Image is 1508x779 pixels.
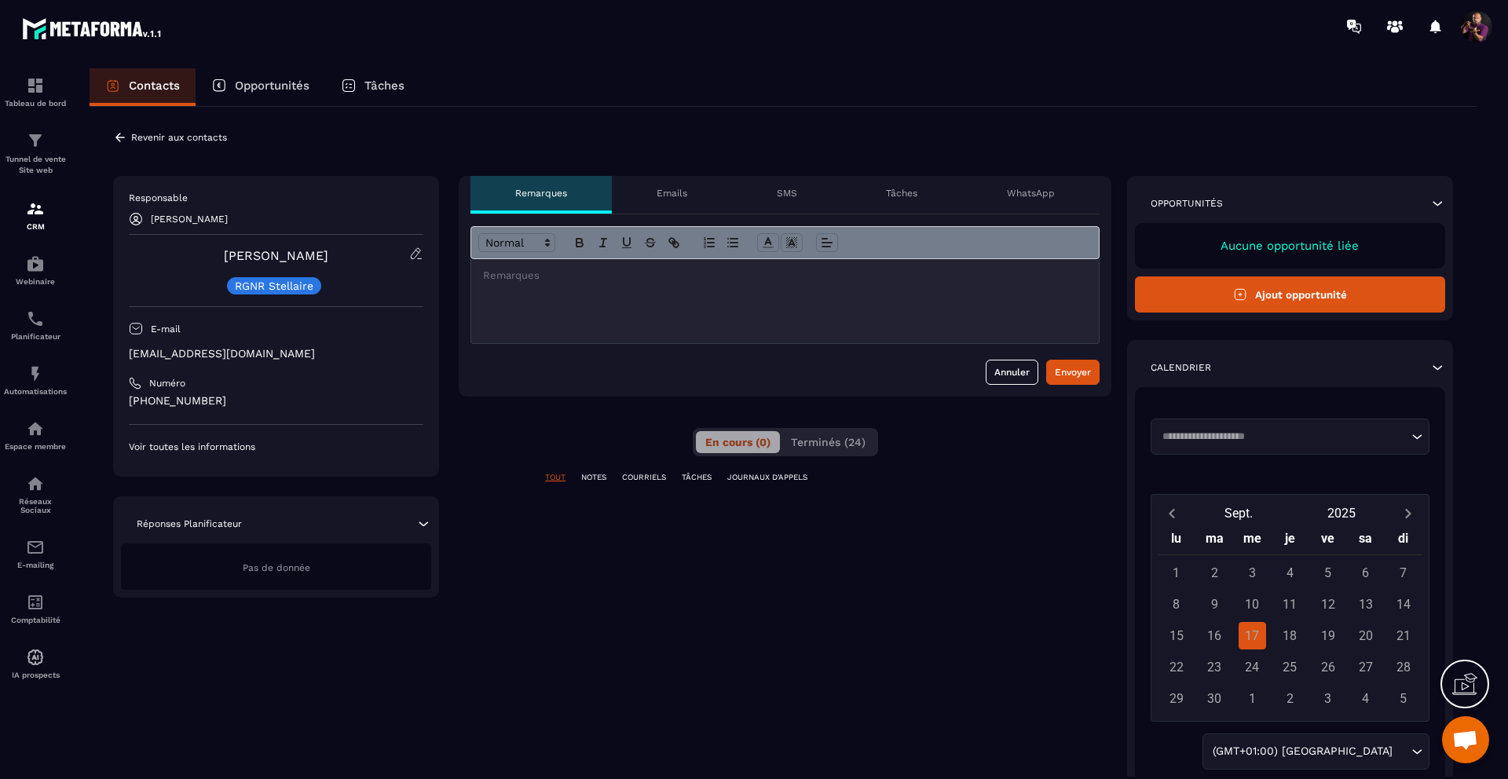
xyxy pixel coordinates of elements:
[129,393,423,408] p: [PHONE_NUMBER]
[1187,499,1290,527] button: Open months overlay
[26,474,45,493] img: social-network
[235,280,313,291] p: RGNR Stellaire
[1158,559,1422,712] div: Calendar days
[4,616,67,624] p: Comptabilité
[1393,503,1422,524] button: Next month
[1239,559,1266,587] div: 3
[1276,653,1304,681] div: 25
[26,593,45,612] img: accountant
[1239,685,1266,712] div: 1
[1314,622,1341,649] div: 19
[1201,591,1228,618] div: 9
[26,131,45,150] img: formation
[622,472,666,483] p: COURRIELS
[1233,527,1271,554] div: me
[781,431,875,453] button: Terminés (24)
[4,298,67,353] a: schedulerschedulerPlanificateur
[1389,559,1417,587] div: 7
[581,472,606,483] p: NOTES
[26,199,45,218] img: formation
[791,436,866,448] span: Terminés (24)
[1290,499,1393,527] button: Open years overlay
[1314,685,1341,712] div: 3
[364,79,404,93] p: Tâches
[22,14,163,42] img: logo
[1442,716,1489,763] div: Ouvrir le chat
[129,192,423,204] p: Responsable
[986,360,1038,385] button: Annuler
[1151,239,1429,253] p: Aucune opportunité liée
[4,277,67,286] p: Webinaire
[129,441,423,453] p: Voir toutes les informations
[4,243,67,298] a: automationsautomationsWebinaire
[1046,360,1100,385] button: Envoyer
[243,562,310,573] span: Pas de donnée
[1201,653,1228,681] div: 23
[1309,527,1346,554] div: ve
[1055,364,1091,380] div: Envoyer
[4,332,67,341] p: Planificateur
[1276,622,1304,649] div: 18
[1389,622,1417,649] div: 21
[1162,591,1190,618] div: 8
[1352,591,1379,618] div: 13
[26,364,45,383] img: automations
[26,648,45,667] img: automations
[777,187,797,199] p: SMS
[1389,653,1417,681] div: 28
[224,248,328,263] a: [PERSON_NAME]
[4,526,67,581] a: emailemailE-mailing
[131,132,227,143] p: Revenir aux contacts
[4,64,67,119] a: formationformationTableau de bord
[325,68,420,106] a: Tâches
[4,442,67,451] p: Espace membre
[129,346,423,361] p: [EMAIL_ADDRESS][DOMAIN_NAME]
[1239,591,1266,618] div: 10
[1385,527,1422,554] div: di
[1352,559,1379,587] div: 6
[26,309,45,328] img: scheduler
[1271,527,1309,554] div: je
[90,68,196,106] a: Contacts
[1162,685,1190,712] div: 29
[4,561,67,569] p: E-mailing
[1314,591,1341,618] div: 12
[151,214,228,225] p: [PERSON_NAME]
[137,518,242,530] p: Réponses Planificateur
[657,187,687,199] p: Emails
[1314,559,1341,587] div: 5
[4,154,67,176] p: Tunnel de vente Site web
[727,472,807,483] p: JOURNAUX D'APPELS
[1389,685,1417,712] div: 5
[1135,276,1445,313] button: Ajout opportunité
[4,463,67,526] a: social-networksocial-networkRéseaux Sociaux
[4,497,67,514] p: Réseaux Sociaux
[1314,653,1341,681] div: 26
[26,254,45,273] img: automations
[1209,743,1396,760] span: (GMT+01:00) [GEOGRAPHIC_DATA]
[1162,622,1190,649] div: 15
[4,188,67,243] a: formationformationCRM
[1347,527,1385,554] div: sa
[1157,429,1407,444] input: Search for option
[1007,187,1055,199] p: WhatsApp
[1352,653,1379,681] div: 27
[26,419,45,438] img: automations
[151,323,181,335] p: E-mail
[26,538,45,557] img: email
[196,68,325,106] a: Opportunités
[26,76,45,95] img: formation
[1389,591,1417,618] div: 14
[4,353,67,408] a: automationsautomationsAutomatisations
[1162,559,1190,587] div: 1
[4,581,67,636] a: accountantaccountantComptabilité
[682,472,712,483] p: TÂCHES
[4,99,67,108] p: Tableau de bord
[1151,197,1223,210] p: Opportunités
[149,377,185,389] p: Numéro
[4,387,67,396] p: Automatisations
[235,79,309,93] p: Opportunités
[129,79,180,93] p: Contacts
[1162,653,1190,681] div: 22
[4,222,67,231] p: CRM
